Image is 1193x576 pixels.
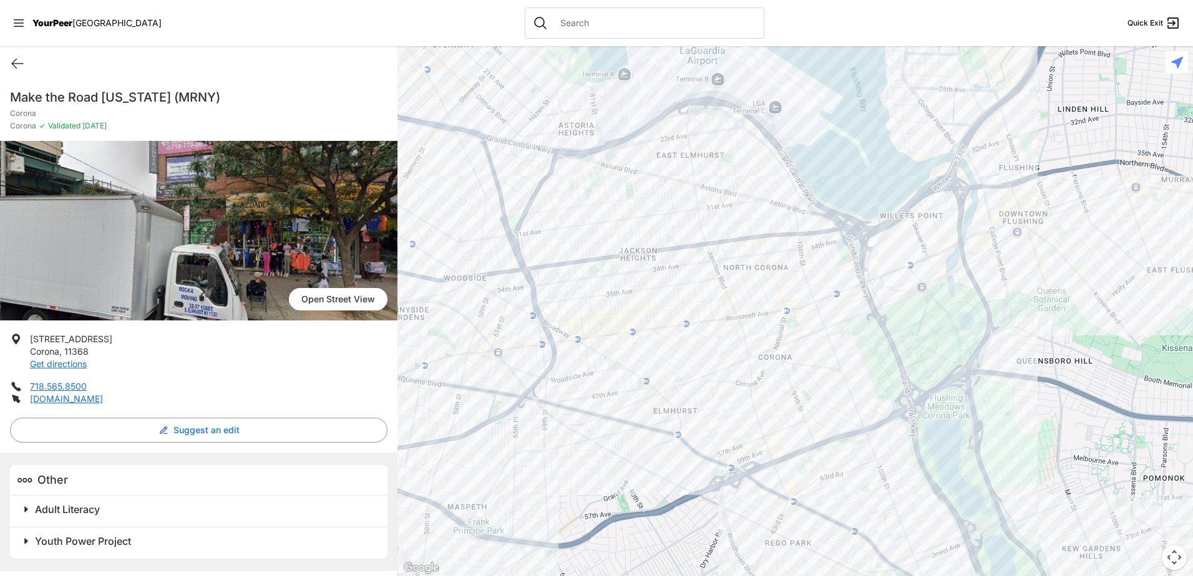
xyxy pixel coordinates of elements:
[39,121,46,131] span: ✓
[48,121,80,130] span: Validated
[10,121,36,131] span: Corona
[10,108,387,118] p: Corona
[30,393,103,404] a: [DOMAIN_NAME]
[401,560,442,576] a: Open this area in Google Maps (opens a new window)
[1127,16,1181,31] a: Quick Exit
[64,346,89,357] span: 11368
[401,560,442,576] img: Google
[32,17,72,28] span: YourPeer
[173,424,240,436] span: Suggest an edit
[553,17,756,29] input: Search
[397,46,1193,576] div: Corona
[30,334,112,344] span: [STREET_ADDRESS]
[30,346,59,357] span: Corona
[80,121,107,130] span: [DATE]
[1162,545,1187,570] button: Map camera controls
[30,381,87,391] a: 718.565.8500
[59,346,62,357] span: ,
[30,358,87,369] a: Get directions
[289,288,387,310] span: Open Street View
[35,535,131,547] span: Youth Power Project
[72,17,162,28] span: [GEOGRAPHIC_DATA]
[1127,18,1163,28] span: Quick Exit
[37,473,68,486] span: Other
[32,19,162,27] a: YourPeer[GEOGRAPHIC_DATA]
[35,503,100,516] span: Adult Literacy
[10,89,387,106] h1: Make the Road [US_STATE] (MRNY)
[10,418,387,443] button: Suggest an edit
